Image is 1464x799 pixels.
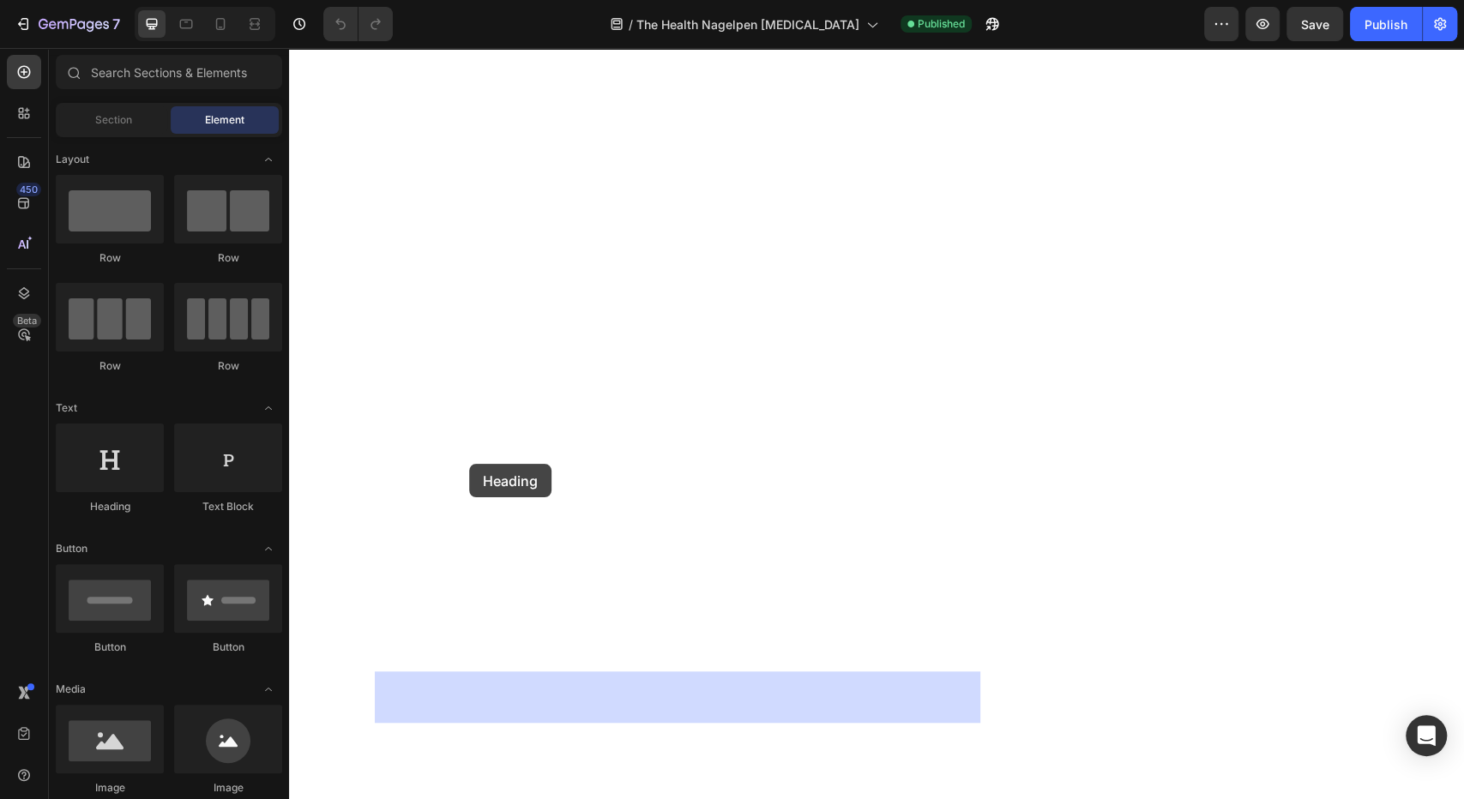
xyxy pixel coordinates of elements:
[174,499,282,514] div: Text Block
[1350,7,1422,41] button: Publish
[7,7,128,41] button: 7
[13,314,41,327] div: Beta
[918,16,965,32] span: Published
[174,640,282,655] div: Button
[56,640,164,655] div: Button
[56,358,164,374] div: Row
[56,400,77,416] span: Text
[56,152,89,167] span: Layout
[1286,7,1343,41] button: Save
[174,250,282,266] div: Row
[174,780,282,796] div: Image
[1301,17,1329,32] span: Save
[255,394,282,422] span: Toggle open
[56,250,164,266] div: Row
[174,358,282,374] div: Row
[629,15,633,33] span: /
[56,682,86,697] span: Media
[56,55,282,89] input: Search Sections & Elements
[1365,15,1407,33] div: Publish
[112,14,120,34] p: 7
[289,48,1464,799] iframe: Design area
[255,146,282,173] span: Toggle open
[255,535,282,562] span: Toggle open
[95,112,132,128] span: Section
[16,183,41,196] div: 450
[636,15,859,33] span: The Health Nagelpen [MEDICAL_DATA]
[1406,715,1447,756] div: Open Intercom Messenger
[255,676,282,703] span: Toggle open
[205,112,244,128] span: Element
[56,541,87,556] span: Button
[56,499,164,514] div: Heading
[56,780,164,796] div: Image
[323,7,393,41] div: Undo/Redo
